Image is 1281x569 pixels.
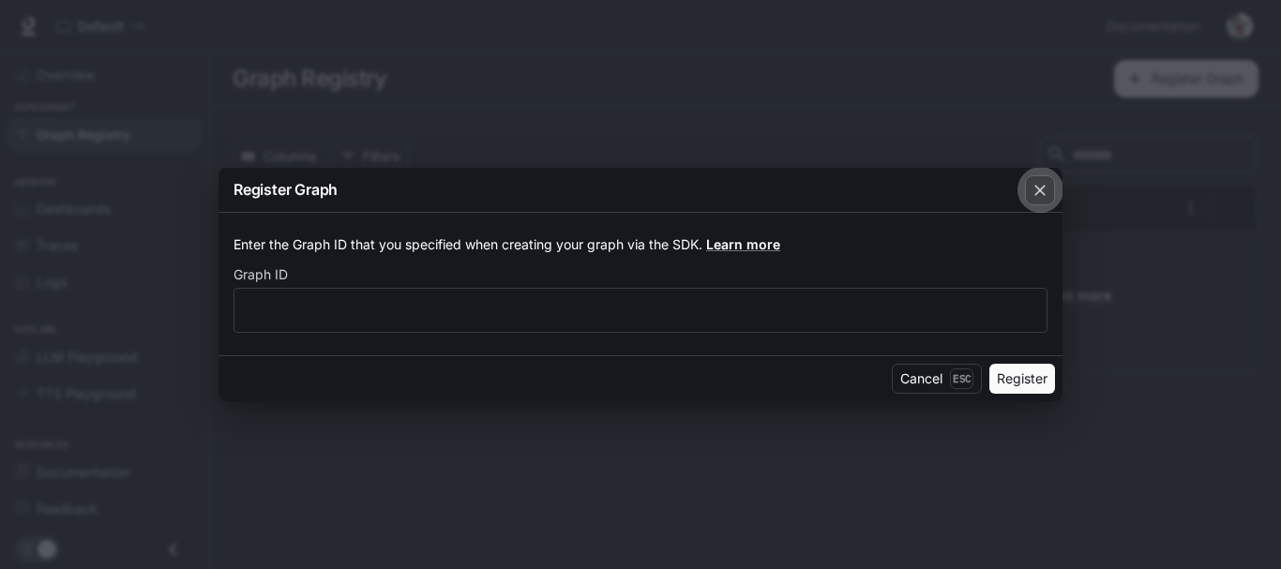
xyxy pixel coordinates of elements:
[706,236,780,252] a: Learn more
[234,235,1047,254] p: Enter the Graph ID that you specified when creating your graph via the SDK.
[234,268,288,281] p: Graph ID
[892,364,982,394] button: CancelEsc
[234,178,338,201] p: Register Graph
[989,364,1055,394] button: Register
[950,368,973,389] p: Esc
